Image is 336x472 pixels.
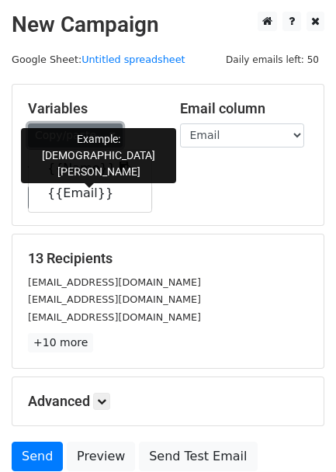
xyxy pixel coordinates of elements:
a: Send Test Email [139,442,257,471]
a: Untitled spreadsheet [81,54,185,65]
iframe: Chat Widget [258,397,336,472]
a: +10 more [28,333,93,352]
small: [EMAIL_ADDRESS][DOMAIN_NAME] [28,293,201,305]
h5: Email column [180,100,309,117]
a: Preview [67,442,135,471]
h2: New Campaign [12,12,324,38]
span: Daily emails left: 50 [220,51,324,68]
small: Google Sheet: [12,54,185,65]
a: Send [12,442,63,471]
h5: 13 Recipients [28,250,308,267]
small: [EMAIL_ADDRESS][DOMAIN_NAME] [28,276,201,288]
a: {{Email}} [29,181,151,206]
h5: Variables [28,100,157,117]
small: [EMAIL_ADDRESS][DOMAIN_NAME] [28,311,201,323]
h5: Advanced [28,393,308,410]
div: Example: [DEMOGRAPHIC_DATA][PERSON_NAME] [21,128,176,183]
a: Daily emails left: 50 [220,54,324,65]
